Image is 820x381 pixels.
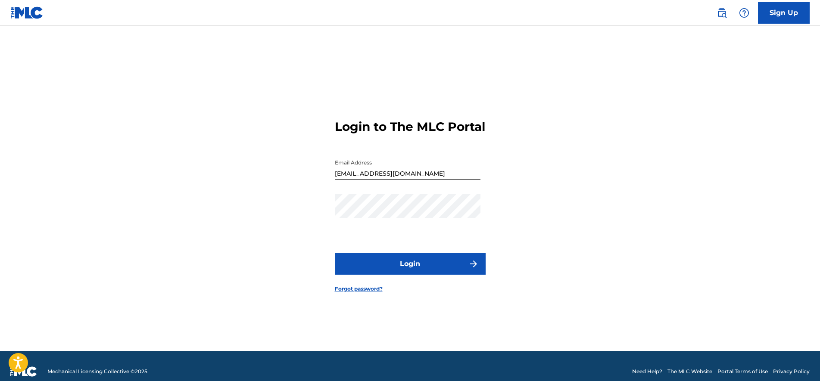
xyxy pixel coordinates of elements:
span: Mechanical Licensing Collective © 2025 [47,368,147,375]
iframe: Chat Widget [777,340,820,381]
a: Need Help? [632,368,662,375]
div: Help [736,4,753,22]
a: Privacy Policy [773,368,810,375]
img: f7272a7cc735f4ea7f67.svg [468,259,479,269]
img: MLC Logo [10,6,44,19]
a: Sign Up [758,2,810,24]
img: search [717,8,727,18]
h3: Login to The MLC Portal [335,119,485,134]
a: Portal Terms of Use [717,368,768,375]
a: Public Search [713,4,730,22]
img: logo [10,366,37,377]
button: Login [335,253,486,275]
a: Forgot password? [335,285,383,293]
a: The MLC Website [667,368,712,375]
img: help [739,8,749,18]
